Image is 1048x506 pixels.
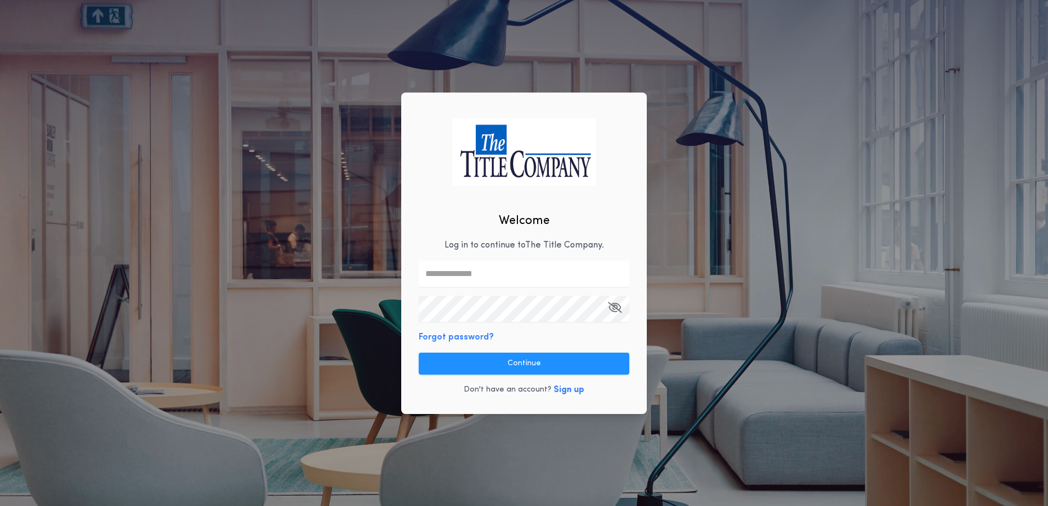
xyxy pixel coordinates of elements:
keeper-lock: Open Keeper Popup [610,302,623,315]
button: Forgot password? [419,331,494,344]
input: Open Keeper Popup [419,296,629,322]
p: Log in to continue to The Title Company . [445,239,604,252]
p: Don't have an account? [464,384,551,395]
button: Sign up [554,383,584,396]
button: Open Keeper Popup [608,296,622,322]
h2: Welcome [499,212,550,230]
button: Continue [419,353,629,375]
img: logo [452,118,596,186]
